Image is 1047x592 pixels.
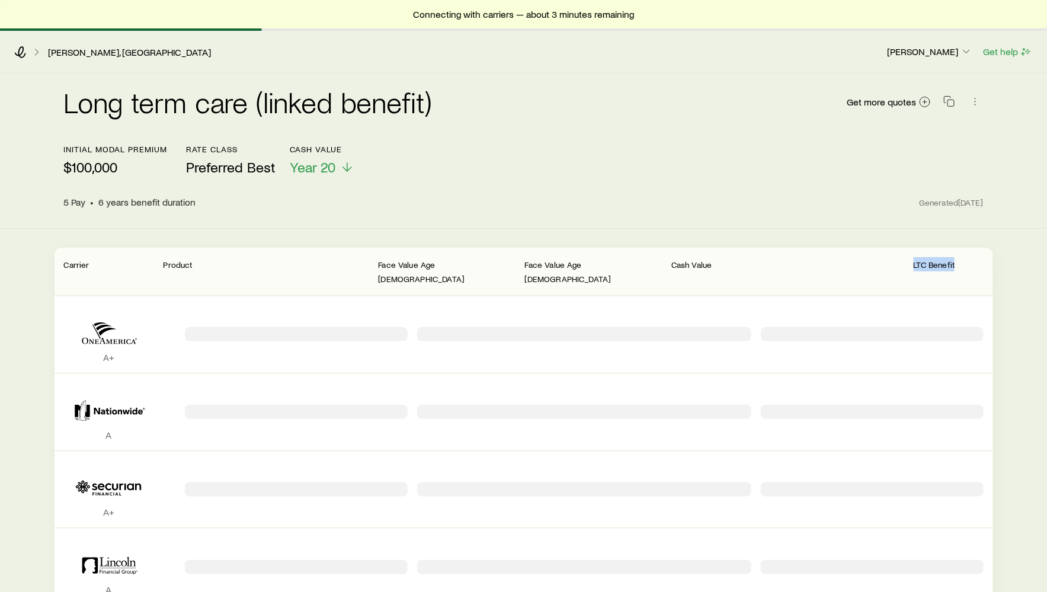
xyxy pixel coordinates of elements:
p: $100,000 [64,159,167,175]
button: Rate ClassPreferred Best [186,145,276,176]
span: [DATE] [959,197,984,208]
span: 6 years benefit duration [99,196,196,208]
span: LTC Benefit [914,260,955,270]
p: A+ [64,351,154,363]
span: Generated [919,197,983,208]
a: Get more quotes [847,95,931,109]
p: Cash Value [290,145,354,154]
p: A [64,429,154,441]
span: • [91,196,94,208]
span: Face Value Age [DEMOGRAPHIC_DATA] [378,260,465,284]
span: Product [164,260,193,270]
button: [PERSON_NAME] [886,45,973,59]
button: Cash ValueYear 20 [290,145,354,176]
span: Preferred Best [186,159,276,175]
a: [PERSON_NAME], [GEOGRAPHIC_DATA] [47,47,212,58]
span: Face Value Age [DEMOGRAPHIC_DATA] [525,260,611,284]
p: A+ [64,506,154,518]
p: initial modal premium [64,145,167,154]
h2: Long term care (linked benefit) [64,88,432,116]
p: Rate Class [186,145,276,154]
p: [PERSON_NAME] [887,46,972,57]
button: Get help [982,45,1033,59]
span: Year 20 [290,159,335,175]
span: Cash Value [671,260,712,270]
span: Get more quotes [847,97,917,107]
span: Carrier [64,260,89,270]
span: 5 Pay [64,196,86,208]
span: Connecting with carriers — about 3 minutes remaining [413,8,634,20]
